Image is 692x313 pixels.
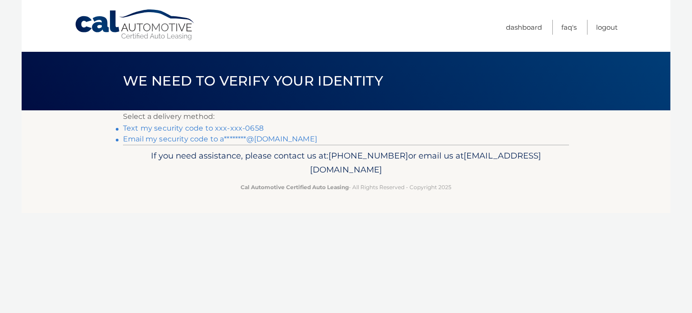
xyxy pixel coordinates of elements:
a: Logout [596,20,618,35]
p: Select a delivery method: [123,110,569,123]
p: If you need assistance, please contact us at: or email us at [129,149,563,177]
a: Email my security code to a********@[DOMAIN_NAME] [123,135,317,143]
a: Text my security code to xxx-xxx-0658 [123,124,264,132]
strong: Cal Automotive Certified Auto Leasing [241,184,349,191]
a: FAQ's [561,20,577,35]
span: [PHONE_NUMBER] [328,150,408,161]
a: Dashboard [506,20,542,35]
a: Cal Automotive [74,9,196,41]
p: - All Rights Reserved - Copyright 2025 [129,182,563,192]
span: We need to verify your identity [123,73,383,89]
